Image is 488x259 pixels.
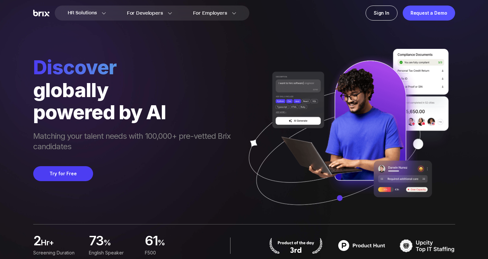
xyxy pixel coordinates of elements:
[145,235,158,248] span: 61
[68,8,97,18] span: HR Solutions
[158,237,193,251] span: %
[366,6,397,21] a: Sign In
[33,235,41,248] span: 2
[400,237,455,254] img: TOP IT STAFFING
[89,235,104,248] span: 73
[145,249,192,256] div: F500
[268,237,324,254] img: product hunt badge
[104,237,137,251] span: %
[33,10,49,17] img: Brix Logo
[403,6,455,21] a: Request a Demo
[33,79,237,101] div: globally
[41,237,81,251] span: hr+
[237,49,455,224] img: ai generate
[33,249,81,256] div: Screening duration
[89,249,137,256] div: English Speaker
[334,237,389,254] img: product hunt badge
[127,10,163,17] span: For Developers
[33,131,237,153] span: Matching your talent needs with 100,000+ pre-vetted Brix candidates
[33,166,93,181] button: Try for Free
[33,55,237,79] span: Discover
[33,101,237,123] div: powered by AI
[193,10,227,17] span: For Employers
